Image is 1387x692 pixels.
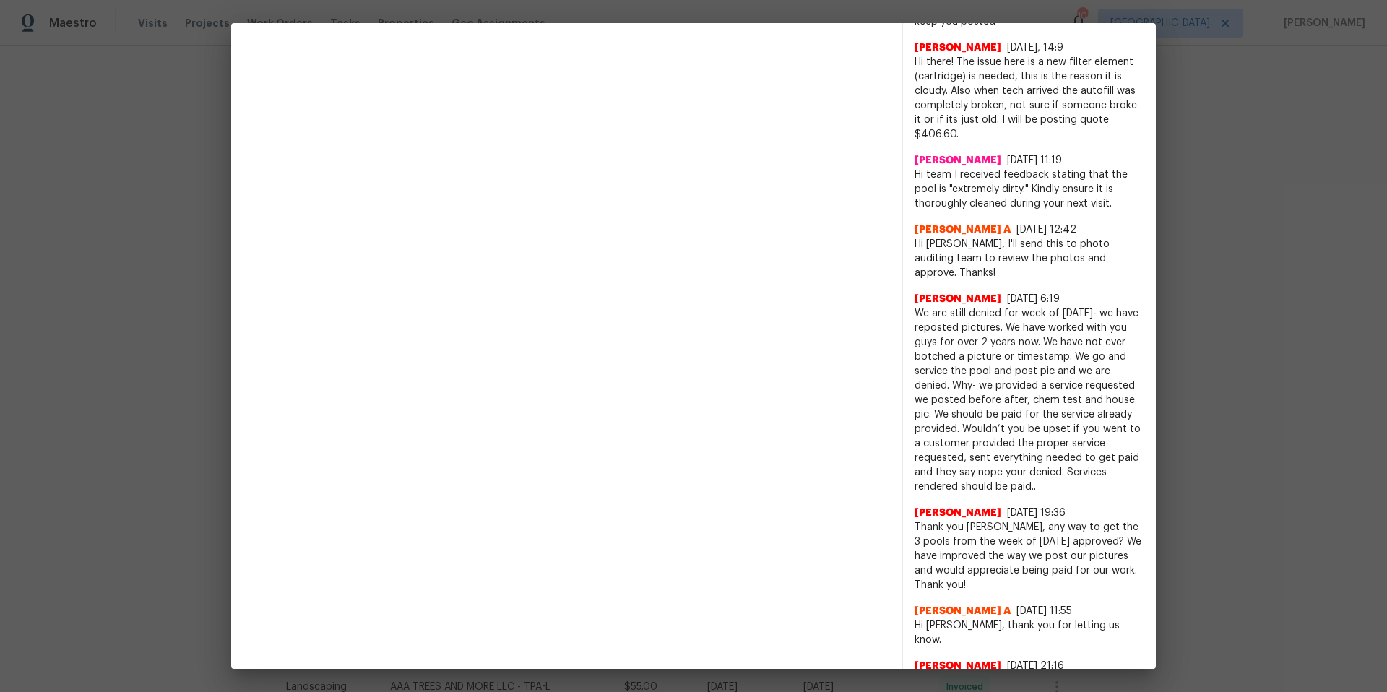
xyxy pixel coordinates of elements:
span: We are still denied for week of [DATE]- we have reposted pictures. We have worked with you guys f... [915,306,1144,494]
span: [PERSON_NAME] [915,659,1001,673]
span: [DATE] 19:36 [1007,508,1066,518]
span: [DATE] 11:19 [1007,155,1062,165]
span: [PERSON_NAME] [915,292,1001,306]
span: Hi [PERSON_NAME], thank you for letting us know. [915,618,1144,647]
span: [DATE] 12:42 [1016,225,1076,235]
span: [DATE] 11:55 [1016,606,1072,616]
span: [PERSON_NAME] A [915,604,1011,618]
span: Hi [PERSON_NAME], I'll send this to photo auditing team to review the photos and approve. Thanks! [915,237,1144,280]
span: [PERSON_NAME] A [915,222,1011,237]
span: [PERSON_NAME] [915,153,1001,168]
span: Hi there! The issue here is a new filter element (cartridge) is needed, this is the reason it is ... [915,55,1144,142]
span: [PERSON_NAME] [915,40,1001,55]
span: [DATE], 14:9 [1007,43,1063,53]
span: [PERSON_NAME] [915,506,1001,520]
span: Hi team I received feedback stating that the pool is "extremely dirty." Kindly ensure it is thoro... [915,168,1144,211]
span: [DATE] 21:16 [1007,661,1064,671]
span: [DATE] 6:19 [1007,294,1060,304]
span: Thank you [PERSON_NAME], any way to get the 3 pools from the week of [DATE] approved? We have imp... [915,520,1144,592]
